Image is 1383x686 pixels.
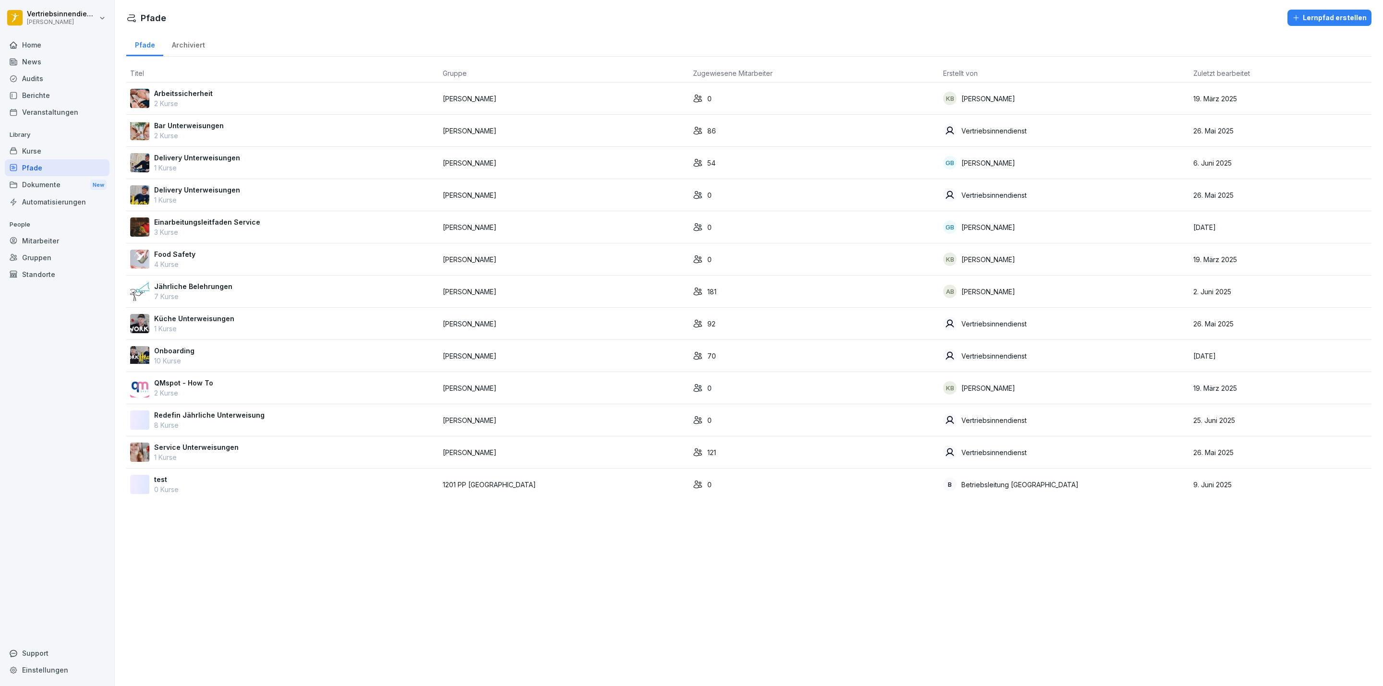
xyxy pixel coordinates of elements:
[707,158,716,168] p: 54
[5,104,109,120] a: Veranstaltungen
[5,217,109,232] p: People
[707,319,716,329] p: 92
[154,259,195,269] p: 4 Kurse
[961,480,1079,490] p: Betriebsleitung [GEOGRAPHIC_DATA]
[1193,351,1368,361] p: [DATE]
[130,346,149,365] img: xsq6pif1bkyf9agazq77nwco.png
[443,480,685,490] p: 1201 PP [GEOGRAPHIC_DATA]
[943,156,957,169] div: GB
[5,87,109,104] a: Berichte
[154,120,224,131] p: Bar Unterweisungen
[130,185,149,205] img: e82wde786kivzb5510ognqf0.png
[1193,222,1368,232] p: [DATE]
[27,10,97,18] p: Vertriebsinnendienst
[154,452,239,462] p: 1 Kurse
[5,143,109,159] a: Kurse
[27,19,97,25] p: [PERSON_NAME]
[961,126,1027,136] p: Vertriebsinnendienst
[154,420,265,430] p: 8 Kurse
[1193,69,1250,77] span: Zuletzt bearbeitet
[707,190,712,200] p: 0
[5,193,109,210] a: Automatisierungen
[130,153,149,172] img: qele8fran2jl3cgwiqa0sy26.png
[1193,480,1368,490] p: 9. Juni 2025
[443,415,685,425] p: [PERSON_NAME]
[130,282,149,301] img: srw1yey655267lmctoyr1mlm.png
[154,163,240,173] p: 1 Kurse
[443,254,685,265] p: [PERSON_NAME]
[5,53,109,70] a: News
[443,319,685,329] p: [PERSON_NAME]
[154,153,240,163] p: Delivery Unterweisungen
[5,36,109,53] a: Home
[707,383,712,393] p: 0
[130,250,149,269] img: ts4glz20dgjqts2341dmjzwr.png
[961,254,1015,265] p: [PERSON_NAME]
[943,285,957,298] div: AB
[154,410,265,420] p: Redefin Jährliche Unterweisung
[126,32,163,56] a: Pfade
[1193,94,1368,104] p: 19. März 2025
[1193,254,1368,265] p: 19. März 2025
[154,313,234,324] p: Küche Unterweisungen
[443,158,685,168] p: [PERSON_NAME]
[5,266,109,283] div: Standorte
[130,89,149,108] img: jxv7xpnq35g46z0ibauo61kt.png
[707,94,712,104] p: 0
[5,249,109,266] div: Gruppen
[5,176,109,194] div: Dokumente
[154,356,194,366] p: 10 Kurse
[154,217,260,227] p: Einarbeitungsleitfaden Service
[5,662,109,678] a: Einstellungen
[943,478,957,491] div: B
[130,314,149,333] img: yby73j0lb4w4llsok3buwahw.png
[961,319,1027,329] p: Vertriebsinnendienst
[1193,287,1368,297] p: 2. Juni 2025
[707,351,716,361] p: 70
[154,249,195,259] p: Food Safety
[154,88,213,98] p: Arbeitssicherheit
[439,64,689,83] th: Gruppe
[707,447,716,457] p: 121
[443,351,685,361] p: [PERSON_NAME]
[154,388,213,398] p: 2 Kurse
[1193,383,1368,393] p: 19. März 2025
[141,12,166,24] h1: Pfade
[154,324,234,334] p: 1 Kurse
[961,158,1015,168] p: [PERSON_NAME]
[154,185,240,195] p: Delivery Unterweisungen
[961,415,1027,425] p: Vertriebsinnendienst
[5,232,109,249] a: Mitarbeiter
[5,159,109,176] a: Pfade
[130,378,149,397] img: is7i3vex7925ved5fp6xsyal.png
[154,195,240,205] p: 1 Kurse
[163,32,213,56] a: Archiviert
[443,190,685,200] p: [PERSON_NAME]
[707,254,712,265] p: 0
[130,217,149,237] img: cci14n8contgkr9oirf40653.png
[154,291,232,301] p: 7 Kurse
[961,287,1015,297] p: [PERSON_NAME]
[130,121,149,140] img: rc8itds0g1fphowyx2sxjoip.png
[5,176,109,194] a: DokumenteNew
[154,131,224,141] p: 2 Kurse
[961,383,1015,393] p: [PERSON_NAME]
[943,220,957,234] div: GB
[154,484,179,494] p: 0 Kurse
[5,645,109,662] div: Support
[154,378,213,388] p: QMspot - How To
[961,351,1027,361] p: Vertriebsinnendienst
[961,94,1015,104] p: [PERSON_NAME]
[1193,415,1368,425] p: 25. Juni 2025
[154,98,213,108] p: 2 Kurse
[5,70,109,87] a: Audits
[693,69,773,77] span: Zugewiesene Mitarbeiter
